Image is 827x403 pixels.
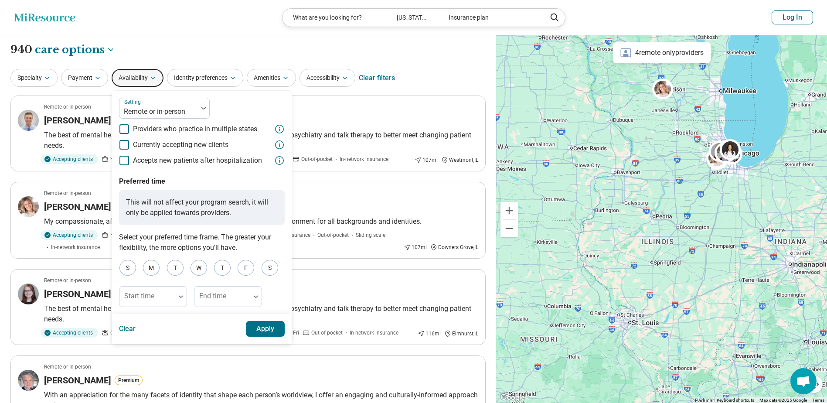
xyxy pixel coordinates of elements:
button: Amenities [247,69,296,87]
div: T [214,260,231,276]
div: Downers Grove , IL [430,243,478,251]
p: The best of mental healthcare in one place. At Geode, we combine full-spectrum psychiatry and tal... [44,304,478,324]
div: W [191,260,207,276]
span: Out-of-pocket [301,155,333,163]
span: Currently accepting new clients [133,140,228,150]
label: Start time [124,292,154,300]
div: Clear filters [359,68,395,89]
button: Care options [35,42,115,57]
p: Preferred time [119,176,285,187]
span: In-network insurance [350,329,398,337]
div: Open chat [790,368,817,394]
span: Accepts new patients after hospitalization [133,155,262,166]
p: The best of mental healthcare in one place. At Geode, we combine full-spectrum psychiatry and tal... [44,130,478,151]
div: S [262,260,278,276]
h3: [PERSON_NAME] [44,374,111,386]
h3: [PERSON_NAME] [44,288,111,300]
button: Availability [112,69,163,87]
label: End time [199,292,226,300]
button: Zoom in [500,202,518,219]
a: Terms (opens in new tab) [812,398,824,403]
span: Young adults, Adults [110,231,159,239]
div: Elmhurst , IL [444,330,478,338]
button: Log In [772,10,813,24]
span: In-network insurance [51,243,100,251]
button: Zoom out [500,220,518,237]
p: Remote or In-person [44,277,91,284]
span: Providers who practice in multiple states [133,124,257,134]
div: 4 remote only providers [613,42,711,63]
span: Sliding scale [356,231,385,239]
button: Clear [119,321,136,337]
h3: [PERSON_NAME] [44,201,111,213]
div: S [119,260,136,276]
span: Out-of-pocket [311,329,343,337]
h1: 940 [10,42,115,57]
button: Apply [246,321,285,337]
div: F [238,260,254,276]
span: Out-of-pocket [317,231,349,239]
span: Map data ©2025 Google [759,398,807,403]
button: Identity preferences [167,69,243,87]
label: Setting [124,99,143,105]
p: My compassionate, affirming, eclectic counseling approach provides a safe environment for all bac... [44,216,478,227]
div: What are you looking for? [282,9,386,27]
span: In-network insurance [340,155,388,163]
p: Select your preferred time frame. The greater your flexibility, the more options you'll have. [119,232,285,253]
h3: [PERSON_NAME] [44,114,111,126]
span: Young adults, Adults, Seniors (65 or older) [110,155,209,163]
div: Westmont , IL [441,156,478,164]
div: Accepting clients [41,328,98,338]
div: Accepting clients [41,154,98,164]
div: M [143,260,160,276]
div: 107 mi [415,156,438,164]
div: 107 mi [404,243,427,251]
div: T [167,260,184,276]
div: Insurance plan [438,9,541,27]
div: Accepting clients [41,230,98,240]
button: Accessibility [299,69,355,87]
button: Payment [61,69,108,87]
button: Premium [115,376,143,385]
p: Remote or In-person [44,103,91,111]
p: Remote or In-person [44,363,91,371]
span: care options [35,42,105,57]
p: Remote or In-person [44,189,91,197]
span: Children under 10, Preteen, Teen, Young adults [110,329,219,337]
div: [US_STATE] [386,9,438,27]
div: 116 mi [418,330,441,338]
p: This will not affect your program search, it will only be applied towards providers. [119,190,285,225]
button: Specialty [10,69,58,87]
